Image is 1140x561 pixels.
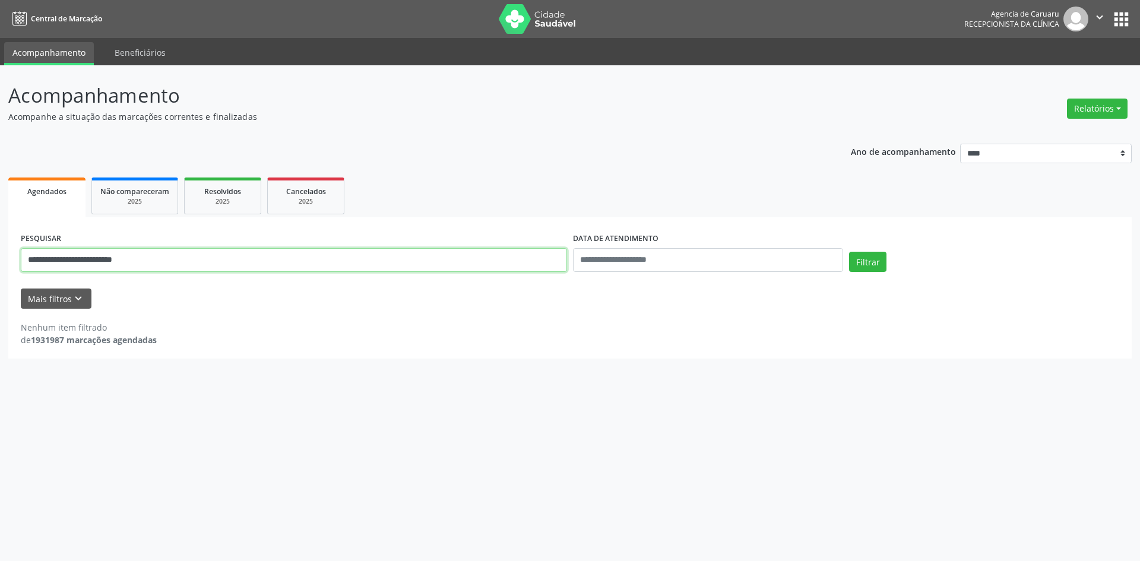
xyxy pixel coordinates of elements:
[21,230,61,248] label: PESQUISAR
[1067,99,1128,119] button: Relatórios
[8,110,794,123] p: Acompanhe a situação das marcações correntes e finalizadas
[31,334,157,346] strong: 1931987 marcações agendadas
[204,186,241,196] span: Resolvidos
[106,42,174,63] a: Beneficiários
[8,9,102,28] a: Central de Marcação
[21,321,157,334] div: Nenhum item filtrado
[851,144,956,159] p: Ano de acompanhamento
[286,186,326,196] span: Cancelados
[1063,7,1088,31] img: img
[100,186,169,196] span: Não compareceram
[964,19,1059,29] span: Recepcionista da clínica
[964,9,1059,19] div: Agencia de Caruaru
[31,14,102,24] span: Central de Marcação
[849,252,886,272] button: Filtrar
[8,81,794,110] p: Acompanhamento
[1111,9,1132,30] button: apps
[4,42,94,65] a: Acompanhamento
[573,230,658,248] label: DATA DE ATENDIMENTO
[21,334,157,346] div: de
[100,197,169,206] div: 2025
[27,186,66,196] span: Agendados
[1088,7,1111,31] button: 
[276,197,335,206] div: 2025
[72,292,85,305] i: keyboard_arrow_down
[21,289,91,309] button: Mais filtroskeyboard_arrow_down
[193,197,252,206] div: 2025
[1093,11,1106,24] i: 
